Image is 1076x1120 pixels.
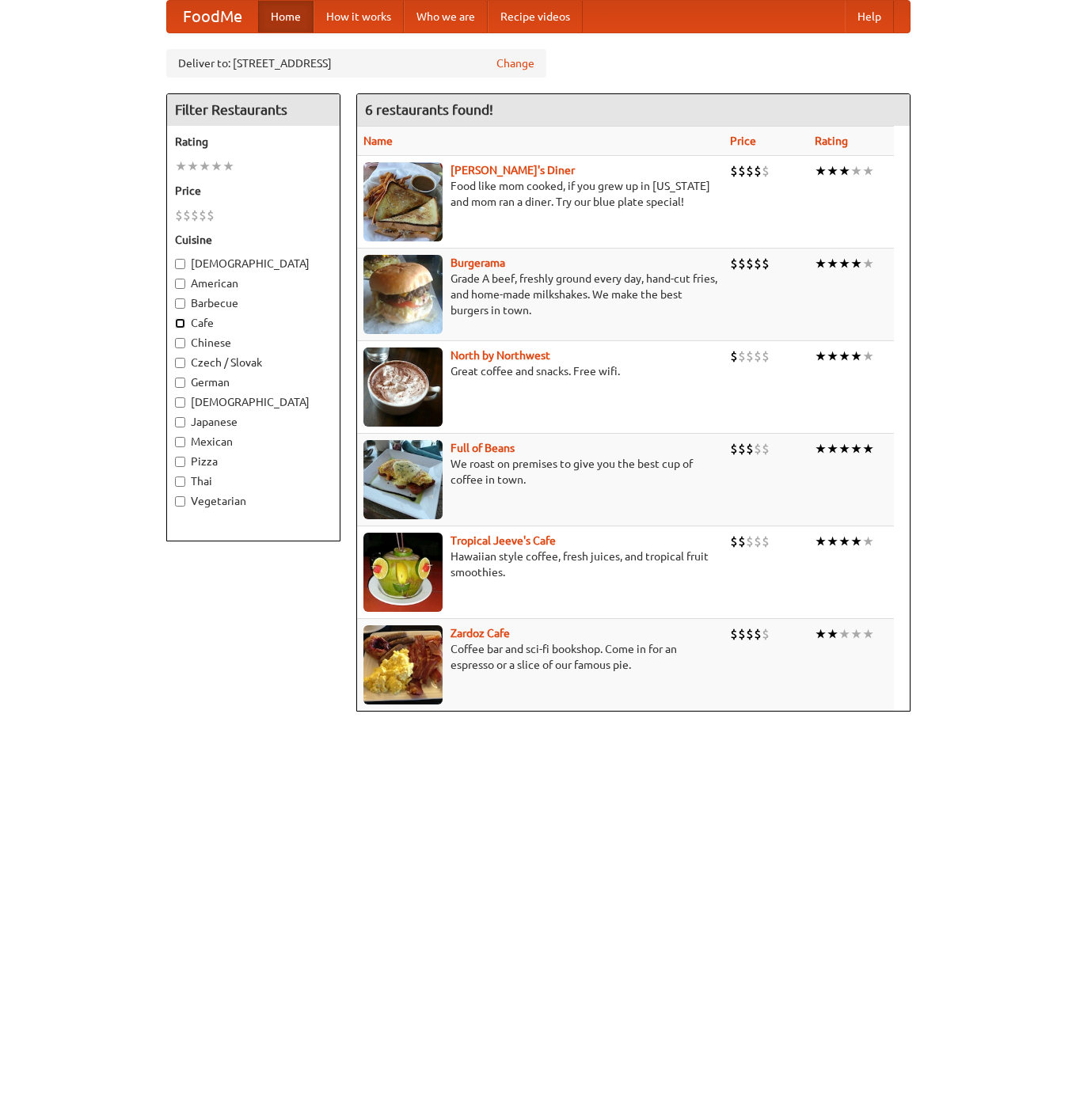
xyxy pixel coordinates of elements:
[175,295,332,311] label: Barbecue
[175,476,185,487] input: Thai
[754,440,762,457] li: $
[838,440,850,457] li: ★
[363,347,443,427] img: north.jpg
[754,162,762,180] li: $
[730,347,738,365] li: $
[827,347,838,365] li: ★
[365,102,493,117] ng-pluralize: 6 restaurants found!
[730,135,756,147] a: Price
[175,256,332,271] label: [DEMOGRAPHIC_DATA]
[838,162,850,180] li: ★
[175,355,332,370] label: Czech / Slovak
[838,625,850,643] li: ★
[862,255,874,272] li: ★
[815,625,827,643] li: ★
[363,271,717,318] p: Grade A beef, freshly ground every day, hand-cut fries, and home-made milkshakes. We make the bes...
[815,135,848,147] a: Rating
[175,279,185,289] input: American
[815,347,827,365] li: ★
[175,298,185,309] input: Barbecue
[730,440,738,457] li: $
[451,256,505,269] a: Burgerama
[838,347,850,365] li: ★
[838,533,850,550] li: ★
[175,134,332,150] h5: Rating
[762,255,770,272] li: $
[175,358,185,368] input: Czech / Slovak
[175,473,332,489] label: Thai
[850,533,862,550] li: ★
[862,440,874,457] li: ★
[762,625,770,643] li: $
[175,493,332,509] label: Vegetarian
[175,318,185,328] input: Cafe
[451,534,556,547] a: Tropical Jeeve's Cafe
[845,1,894,32] a: Help
[730,162,738,180] li: $
[815,440,827,457] li: ★
[191,207,199,224] li: $
[175,158,187,175] li: ★
[754,255,762,272] li: $
[838,255,850,272] li: ★
[754,347,762,365] li: $
[762,440,770,457] li: $
[175,454,332,469] label: Pizza
[827,162,838,180] li: ★
[762,162,770,180] li: $
[862,347,874,365] li: ★
[175,275,332,291] label: American
[488,1,583,32] a: Recipe videos
[175,232,332,248] h5: Cuisine
[363,440,443,519] img: beans.jpg
[451,627,510,640] b: Zardoz Cafe
[167,1,258,32] a: FoodMe
[738,440,746,457] li: $
[167,94,340,126] h4: Filter Restaurants
[222,158,234,175] li: ★
[850,162,862,180] li: ★
[363,178,717,210] p: Food like mom cooked, if you grew up in [US_STATE] and mom ran a diner. Try our blue plate special!
[363,255,443,334] img: burgerama.jpg
[363,456,717,488] p: We roast on premises to give you the best cup of coffee in town.
[175,417,185,427] input: Japanese
[738,625,746,643] li: $
[404,1,488,32] a: Who we are
[746,347,754,365] li: $
[762,347,770,365] li: $
[175,457,185,467] input: Pizza
[496,55,534,71] a: Change
[175,374,332,390] label: German
[175,259,185,269] input: [DEMOGRAPHIC_DATA]
[754,625,762,643] li: $
[451,442,515,454] b: Full of Beans
[211,158,222,175] li: ★
[451,349,550,362] a: North by Northwest
[363,363,717,379] p: Great coffee and snacks. Free wifi.
[815,162,827,180] li: ★
[363,549,717,580] p: Hawaiian style coffee, fresh juices, and tropical fruit smoothies.
[363,625,443,704] img: zardoz.jpg
[183,207,191,224] li: $
[199,207,207,224] li: $
[199,158,211,175] li: ★
[451,164,575,177] a: [PERSON_NAME]'s Diner
[738,162,746,180] li: $
[746,625,754,643] li: $
[815,533,827,550] li: ★
[738,347,746,365] li: $
[862,162,874,180] li: ★
[815,255,827,272] li: ★
[850,347,862,365] li: ★
[850,255,862,272] li: ★
[738,255,746,272] li: $
[314,1,404,32] a: How it works
[738,533,746,550] li: $
[363,641,717,673] p: Coffee bar and sci-fi bookshop. Come in for an espresso or a slice of our famous pie.
[746,162,754,180] li: $
[746,255,754,272] li: $
[175,394,332,410] label: [DEMOGRAPHIC_DATA]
